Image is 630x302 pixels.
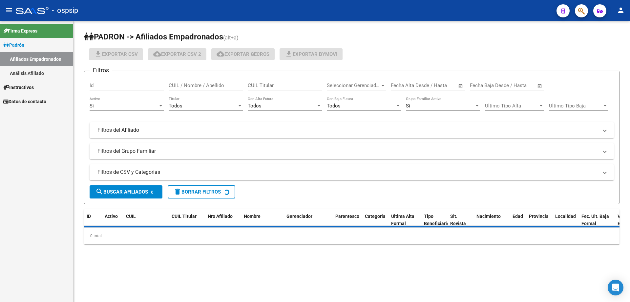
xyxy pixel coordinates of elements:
[217,51,269,57] span: Exportar GECROS
[102,209,123,231] datatable-header-cell: Activo
[335,214,359,219] span: Parentesco
[174,188,181,196] mat-icon: delete
[549,103,602,109] span: Ultimo Tipo Baja
[90,185,162,198] button: Buscar Afiliados
[172,214,197,219] span: CUIL Titular
[211,48,275,60] button: Exportar GECROS
[450,214,466,226] span: Sit. Revista
[497,82,529,88] input: End date
[284,209,323,231] datatable-header-cell: Gerenciador
[510,209,526,231] datatable-header-cell: Edad
[52,3,78,18] span: - ospsip
[513,214,523,219] span: Edad
[3,98,46,105] span: Datos de contacto
[84,228,619,244] div: 0 total
[153,50,161,58] mat-icon: cloud_download
[97,169,598,176] mat-panel-title: Filtros de CSV y Categorias
[474,209,510,231] datatable-header-cell: Nacimiento
[87,214,91,219] span: ID
[553,209,579,231] datatable-header-cell: Localidad
[89,48,143,60] button: Exportar CSV
[95,189,148,195] span: Buscar Afiliados
[94,51,138,57] span: Exportar CSV
[169,103,182,109] span: Todos
[3,84,34,91] span: Instructivos
[448,209,474,231] datatable-header-cell: Sit. Revista
[333,209,362,231] datatable-header-cell: Parentesco
[581,214,609,226] span: Fec. Ult. Baja Formal
[126,214,136,219] span: CUIL
[90,66,112,75] h3: Filtros
[286,214,312,219] span: Gerenciador
[3,41,24,49] span: Padrón
[84,32,223,41] span: PADRON -> Afiliados Empadronados
[5,6,13,14] mat-icon: menu
[457,82,465,90] button: Open calendar
[123,209,159,231] datatable-header-cell: CUIL
[3,27,37,35] span: Firma Express
[327,103,341,109] span: Todos
[476,214,501,219] span: Nacimiento
[94,50,102,58] mat-icon: file_download
[526,209,553,231] datatable-header-cell: Provincia
[365,214,386,219] span: Categoria
[608,280,623,295] div: Open Intercom Messenger
[617,6,625,14] mat-icon: person
[485,103,538,109] span: Ultimo Tipo Alta
[84,209,102,231] datatable-header-cell: ID
[205,209,241,231] datatable-header-cell: Nro Afiliado
[388,209,421,231] datatable-header-cell: Ultima Alta Formal
[285,51,337,57] span: Exportar Bymovi
[244,214,261,219] span: Nombre
[208,214,233,219] span: Nro Afiliado
[90,103,94,109] span: Si
[424,214,450,226] span: Tipo Beneficiario
[174,189,221,195] span: Borrar Filtros
[406,103,410,109] span: Si
[95,188,103,196] mat-icon: search
[421,209,448,231] datatable-header-cell: Tipo Beneficiario
[391,214,414,226] span: Ultima Alta Formal
[217,50,224,58] mat-icon: cloud_download
[248,103,262,109] span: Todos
[529,214,549,219] span: Provincia
[90,143,614,159] mat-expansion-panel-header: Filtros del Grupo Familiar
[241,209,284,231] datatable-header-cell: Nombre
[90,164,614,180] mat-expansion-panel-header: Filtros de CSV y Categorias
[90,122,614,138] mat-expansion-panel-header: Filtros del Afiliado
[223,35,239,41] span: (alt+a)
[579,209,615,231] datatable-header-cell: Fec. Ult. Baja Formal
[97,148,598,155] mat-panel-title: Filtros del Grupo Familiar
[148,48,206,60] button: Exportar CSV 2
[327,82,380,88] span: Seleccionar Gerenciador
[169,209,205,231] datatable-header-cell: CUIL Titular
[97,127,598,134] mat-panel-title: Filtros del Afiliado
[280,48,343,60] button: Exportar Bymovi
[285,50,293,58] mat-icon: file_download
[470,82,491,88] input: Start date
[418,82,450,88] input: End date
[105,214,118,219] span: Activo
[536,82,544,90] button: Open calendar
[168,185,235,198] button: Borrar Filtros
[555,214,576,219] span: Localidad
[153,51,201,57] span: Exportar CSV 2
[391,82,412,88] input: Start date
[362,209,388,231] datatable-header-cell: Categoria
